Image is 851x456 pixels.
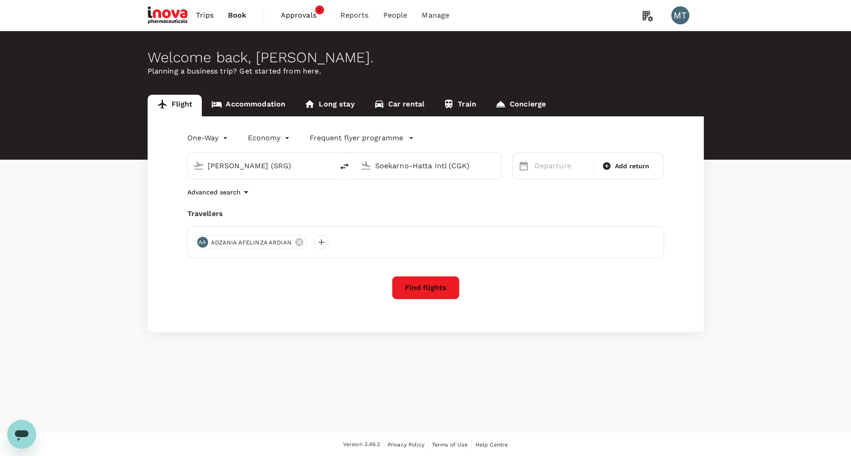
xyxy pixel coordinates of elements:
[434,95,486,116] a: Train
[340,10,369,21] span: Reports
[295,95,364,116] a: Long stay
[228,10,247,21] span: Book
[388,440,424,450] a: Privacy Policy
[197,237,208,248] div: AA
[615,161,650,171] span: Add return
[375,159,482,173] input: Going to
[327,165,329,166] button: Open
[205,238,297,247] span: ADZANIA AFELINZA ARDIAN
[475,440,508,450] a: Help Centre
[388,442,424,448] span: Privacy Policy
[208,159,315,173] input: Depart from
[148,49,704,66] div: Welcome back , [PERSON_NAME] .
[535,161,588,171] p: Departure
[196,10,214,21] span: Trips
[334,156,355,177] button: delete
[495,165,497,166] button: Open
[310,133,403,143] p: Frequent flyer programme
[475,442,508,448] span: Help Centre
[148,5,189,25] img: iNova Pharmaceuticals
[392,276,460,299] button: Find flights
[364,95,434,116] a: Car rental
[187,208,664,219] div: Travellers
[202,95,295,116] a: Accommodation
[281,10,326,21] span: Approvals
[383,10,408,21] span: People
[195,235,307,249] div: AAADZANIA AFELINZA ARDIAN
[148,66,704,77] p: Planning a business trip? Get started from here.
[148,95,202,116] a: Flight
[248,131,292,145] div: Economy
[432,442,468,448] span: Terms of Use
[432,440,468,450] a: Terms of Use
[187,131,230,145] div: One-Way
[187,187,251,198] button: Advanced search
[315,5,324,14] span: 2
[671,6,689,24] div: MT
[343,440,380,449] span: Version 3.49.2
[187,188,241,197] p: Advanced search
[486,95,555,116] a: Concierge
[7,420,36,449] iframe: Button to launch messaging window
[422,10,449,21] span: Manage
[310,133,414,143] button: Frequent flyer programme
